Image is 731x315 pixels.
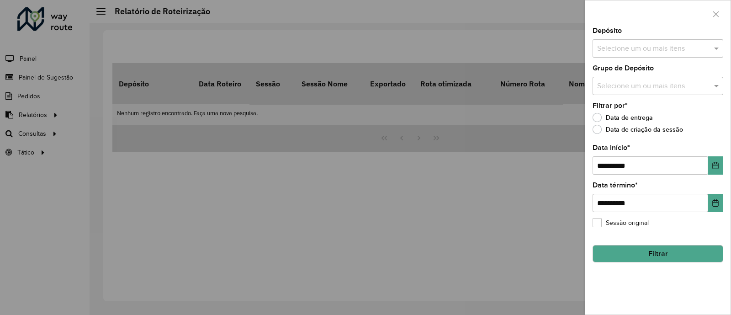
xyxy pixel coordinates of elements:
label: Filtrar por [593,100,628,111]
label: Grupo de Depósito [593,63,654,74]
button: Filtrar [593,245,723,262]
label: Data início [593,142,630,153]
label: Sessão original [593,218,649,228]
label: Data término [593,180,638,191]
label: Depósito [593,25,622,36]
button: Choose Date [708,156,723,175]
label: Data de criação da sessão [593,125,683,134]
button: Choose Date [708,194,723,212]
label: Data de entrega [593,113,653,122]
